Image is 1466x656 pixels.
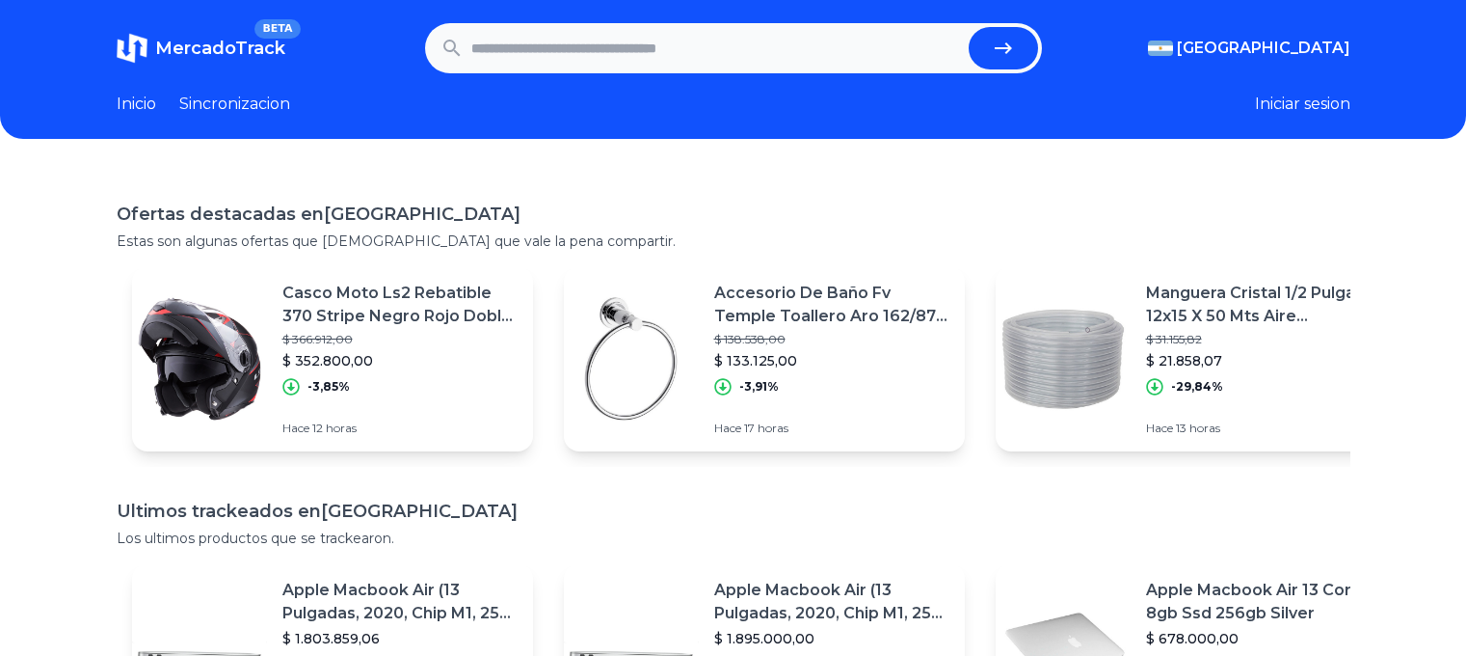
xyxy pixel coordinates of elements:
[1146,579,1381,625] p: Apple Macbook Air 13 Core I5 8gb Ssd 256gb Silver
[254,19,300,39] span: BETA
[1146,629,1381,648] p: $ 678.000,00
[282,421,518,436] p: Hace 12 horas
[155,38,285,59] span: MercadoTrack
[282,282,518,328] p: Casco Moto Ls2 Rebatible 370 Stripe Negro Rojo Doble Visor
[282,351,518,370] p: $ 352.800,00
[117,529,1350,548] p: Los ultimos productos que se trackearon.
[1171,379,1223,395] p: -29,84%
[117,232,1350,251] p: Estas son algunas ofertas que [DEMOGRAPHIC_DATA] que vale la pena compartir.
[282,629,518,648] p: $ 1.803.859,06
[714,579,949,625] p: Apple Macbook Air (13 Pulgadas, 2020, Chip M1, 256 Gb De Ssd, 8 Gb De Ram) - Plata
[714,421,949,436] p: Hace 17 horas
[1177,37,1350,60] span: [GEOGRAPHIC_DATA]
[179,93,290,116] a: Sincronizacion
[117,93,156,116] a: Inicio
[1148,37,1350,60] button: [GEOGRAPHIC_DATA]
[714,332,949,347] p: $ 138.538,00
[739,379,779,395] p: -3,91%
[307,379,350,395] p: -3,85%
[117,498,1350,525] h1: Ultimos trackeados en [GEOGRAPHIC_DATA]
[1255,93,1350,116] button: Iniciar sesion
[996,291,1131,426] img: Featured image
[132,291,267,426] img: Featured image
[1146,332,1381,347] p: $ 31.155,82
[714,282,949,328] p: Accesorio De Baño Fv Temple Toallero Aro 162/87 Color Cromo
[117,201,1350,228] h1: Ofertas destacadas en [GEOGRAPHIC_DATA]
[564,266,965,451] a: Featured imageAccesorio De Baño Fv Temple Toallero Aro 162/87 Color Cromo$ 138.538,00$ 133.125,00...
[132,266,533,451] a: Featured imageCasco Moto Ls2 Rebatible 370 Stripe Negro Rojo Doble Visor$ 366.912,00$ 352.800,00-...
[1146,282,1381,328] p: Manguera Cristal 1/2 Pulgada 12x15 X 50 Mts Aire Acondiciona
[282,579,518,625] p: Apple Macbook Air (13 Pulgadas, 2020, Chip M1, 256 Gb De Ssd, 8 Gb De Ram) - Plata
[564,291,699,426] img: Featured image
[714,629,949,648] p: $ 1.895.000,00
[117,33,285,64] a: MercadoTrackBETA
[996,266,1397,451] a: Featured imageManguera Cristal 1/2 Pulgada 12x15 X 50 Mts Aire Acondiciona$ 31.155,82$ 21.858,07-...
[1146,351,1381,370] p: $ 21.858,07
[117,33,147,64] img: MercadoTrack
[1146,421,1381,436] p: Hace 13 horas
[282,332,518,347] p: $ 366.912,00
[1148,41,1173,56] img: Argentina
[714,351,949,370] p: $ 133.125,00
